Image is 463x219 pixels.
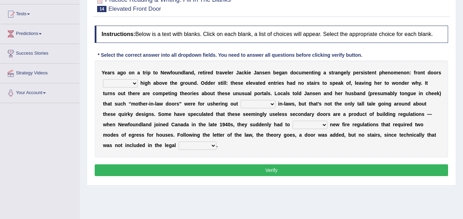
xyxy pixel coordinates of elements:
b: o [434,70,437,75]
b: n [171,91,174,96]
b: n [188,70,191,75]
b: d [290,70,293,75]
b: p [163,91,166,96]
b: n [326,91,329,96]
b: a [153,80,156,86]
b: o [123,70,126,75]
b: e [306,70,309,75]
b: g [318,70,321,75]
b: t [203,70,204,75]
b: h [415,80,419,86]
b: n [309,70,312,75]
b: e [369,70,372,75]
b: J [236,70,239,75]
b: v [253,80,256,86]
b: p [254,91,257,96]
b: n [267,70,271,75]
b: o [129,70,132,75]
b: e [278,80,281,86]
b: u [188,80,191,86]
b: a [255,80,258,86]
b: t [231,80,232,86]
b: J [254,70,256,75]
b: s [112,91,115,96]
b: t [153,70,155,75]
b: e [268,80,271,86]
b: h [374,80,377,86]
b: h [130,91,133,96]
b: a [335,70,338,75]
b: e [222,91,225,96]
b: l [346,70,348,75]
b: l [355,80,356,86]
b: i [363,70,365,75]
b: r [437,70,438,75]
b: u [175,70,178,75]
b: s [312,91,315,96]
span: 14 [97,6,106,12]
b: i [170,91,171,96]
b: h [232,80,235,86]
b: e [235,80,238,86]
b: n [284,70,288,75]
b: n [420,70,423,75]
b: t [367,70,369,75]
b: i [314,70,315,75]
b: s [196,91,199,96]
b: Y [102,70,105,75]
b: t [375,70,376,75]
b: a [220,70,222,75]
b: n [178,70,181,75]
b: s [287,91,290,96]
b: k [341,80,344,86]
b: : [410,70,411,75]
b: l [297,91,299,96]
b: e [404,80,407,86]
b: b [156,80,159,86]
b: e [335,80,338,86]
b: g [341,70,344,75]
b: a [311,80,314,86]
b: t [143,70,144,75]
b: v [362,80,365,86]
b: s [242,91,245,96]
b: I [425,80,426,86]
b: n [338,70,341,75]
b: r [415,70,417,75]
b: l [228,70,229,75]
b: d [208,80,211,86]
b: n [398,80,402,86]
b: o [172,70,175,75]
b: n [310,91,313,96]
b: s [238,80,241,86]
b: a [338,80,341,86]
b: n [366,80,369,86]
b: n [110,91,113,96]
b: l [250,91,251,96]
b: t [385,80,386,86]
b: t [293,91,294,96]
b: e [246,80,249,86]
b: w [167,70,171,75]
b: l [184,70,186,75]
b: r [359,70,360,75]
b: g [145,80,148,86]
b: d [210,70,213,75]
b: s [361,70,363,75]
b: o [293,70,296,75]
b: t [332,70,333,75]
b: r [144,70,146,75]
b: J [304,91,307,96]
b: p [353,70,356,75]
b: c [241,70,244,75]
b: e [250,80,253,86]
b: r [333,70,335,75]
b: n [318,91,321,96]
b: g [279,70,282,75]
b: o [346,80,349,86]
a: Success Stories [0,44,79,61]
b: t [258,80,260,86]
b: u [233,91,236,96]
b: g [180,80,183,86]
b: r [380,80,381,86]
